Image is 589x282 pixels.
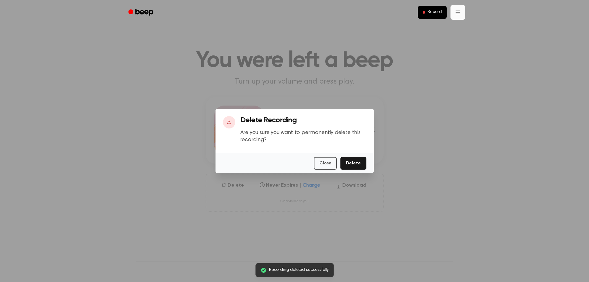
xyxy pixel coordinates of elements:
[428,10,442,15] span: Record
[124,7,159,19] a: Beep
[269,267,329,273] span: Recording deleted successfully
[450,5,465,20] button: Open menu
[340,157,366,170] button: Delete
[223,116,235,128] div: ⚠
[240,129,366,143] p: Are you sure you want to permanently delete this recording?
[418,6,446,19] button: Record
[314,157,337,170] button: Close
[240,116,366,124] h3: Delete Recording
